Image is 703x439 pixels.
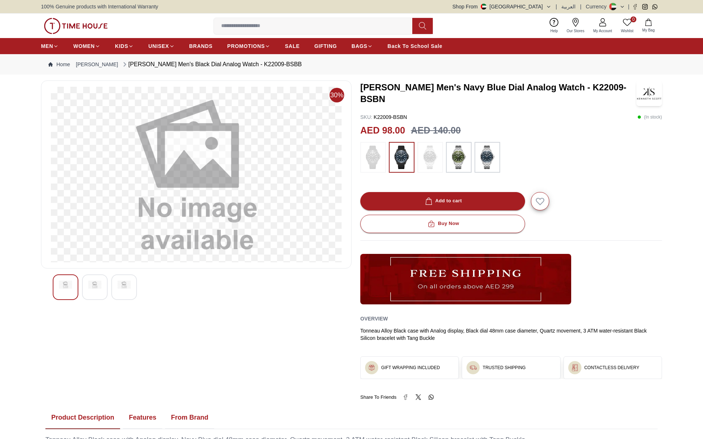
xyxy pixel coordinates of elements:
[73,42,95,50] span: WOMEN
[360,313,388,324] h2: Overview
[189,40,213,53] a: BRANDS
[556,3,557,10] span: |
[584,365,639,371] h3: CONTACTLESS DELIVERY
[360,124,405,138] h2: AED 98.00
[617,16,638,35] a: 0Wishlist
[360,215,525,233] button: Buy Now
[393,146,411,169] img: ...
[41,40,59,53] a: MEN
[562,16,589,35] a: Our Stores
[351,40,373,53] a: BAGS
[368,364,375,371] img: ...
[426,219,459,228] div: Buy Now
[639,27,658,33] span: My Bag
[59,281,72,289] img: Kenneth Scott Men's Black Dial Analog Watch - K22009-BSBB
[48,61,70,68] a: Home
[314,40,337,53] a: GIFTING
[121,60,302,69] div: [PERSON_NAME] Men's Black Dial Analog Watch - K22009-BSBB
[285,40,300,53] a: SALE
[360,327,662,342] div: Tonneau Alloy Black case with Analog display, Black dial 48mm case diameter, Quartz movement, 3 A...
[360,394,397,401] span: Share To Friends
[189,42,213,50] span: BRANDS
[483,365,525,371] h3: TRUSTED SHIPPING
[636,80,662,106] img: Kenneth Scott Men's Navy Blue Dial Analog Watch - K22009-BSBN
[115,42,128,50] span: KIDS
[590,28,615,34] span: My Account
[118,281,131,289] img: Kenneth Scott Men's Black Dial Analog Watch - K22009-BSBB
[330,88,344,102] span: 30%
[41,3,158,10] span: 100% Genuine products with International Warranty
[424,197,462,205] div: Add to cart
[285,42,300,50] span: SALE
[580,3,581,10] span: |
[652,4,658,10] a: Whatsapp
[123,406,162,429] button: Features
[41,54,662,75] nav: Breadcrumb
[115,40,134,53] a: KIDS
[564,28,587,34] span: Our Stores
[165,406,214,429] button: From Brand
[571,364,579,371] img: ...
[360,113,407,121] p: K22009-BSBN
[546,16,562,35] a: Help
[642,4,648,10] a: Instagram
[478,146,496,169] img: ...
[148,40,174,53] a: UNISEX
[44,18,108,34] img: ...
[41,42,53,50] span: MEN
[586,3,610,10] div: Currency
[360,114,372,120] span: SKU :
[88,281,101,289] img: Kenneth Scott Men's Black Dial Analog Watch - K22009-BSBB
[387,40,442,53] a: Back To School Sale
[381,365,440,371] h3: GIFT WRAPPING INCLUDED
[387,42,442,50] span: Back To School Sale
[360,254,571,304] img: ...
[360,82,636,105] h3: [PERSON_NAME] Men's Navy Blue Dial Analog Watch - K22009-BSBN
[227,42,265,50] span: PROMOTIONS
[450,146,468,169] img: ...
[481,4,487,10] img: United Arab Emirates
[360,192,525,210] button: Add to cart
[628,3,629,10] span: |
[364,146,382,169] img: ...
[47,87,345,262] img: Kenneth Scott Men's Black Dial Analog Watch - K22009-BSBB
[632,4,638,10] a: Facebook
[618,28,636,34] span: Wishlist
[45,406,120,429] button: Product Description
[351,42,367,50] span: BAGS
[76,61,118,68] a: [PERSON_NAME]
[638,17,659,34] button: My Bag
[547,28,561,34] span: Help
[227,40,271,53] a: PROMOTIONS
[453,3,551,10] button: Shop From[GEOGRAPHIC_DATA]
[631,16,636,22] span: 0
[314,42,337,50] span: GIFTING
[637,113,662,121] p: ( In stock )
[421,146,439,169] img: ...
[148,42,169,50] span: UNISEX
[73,40,100,53] a: WOMEN
[561,3,576,10] button: العربية
[411,124,461,138] h3: AED 140.00
[469,364,477,371] img: ...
